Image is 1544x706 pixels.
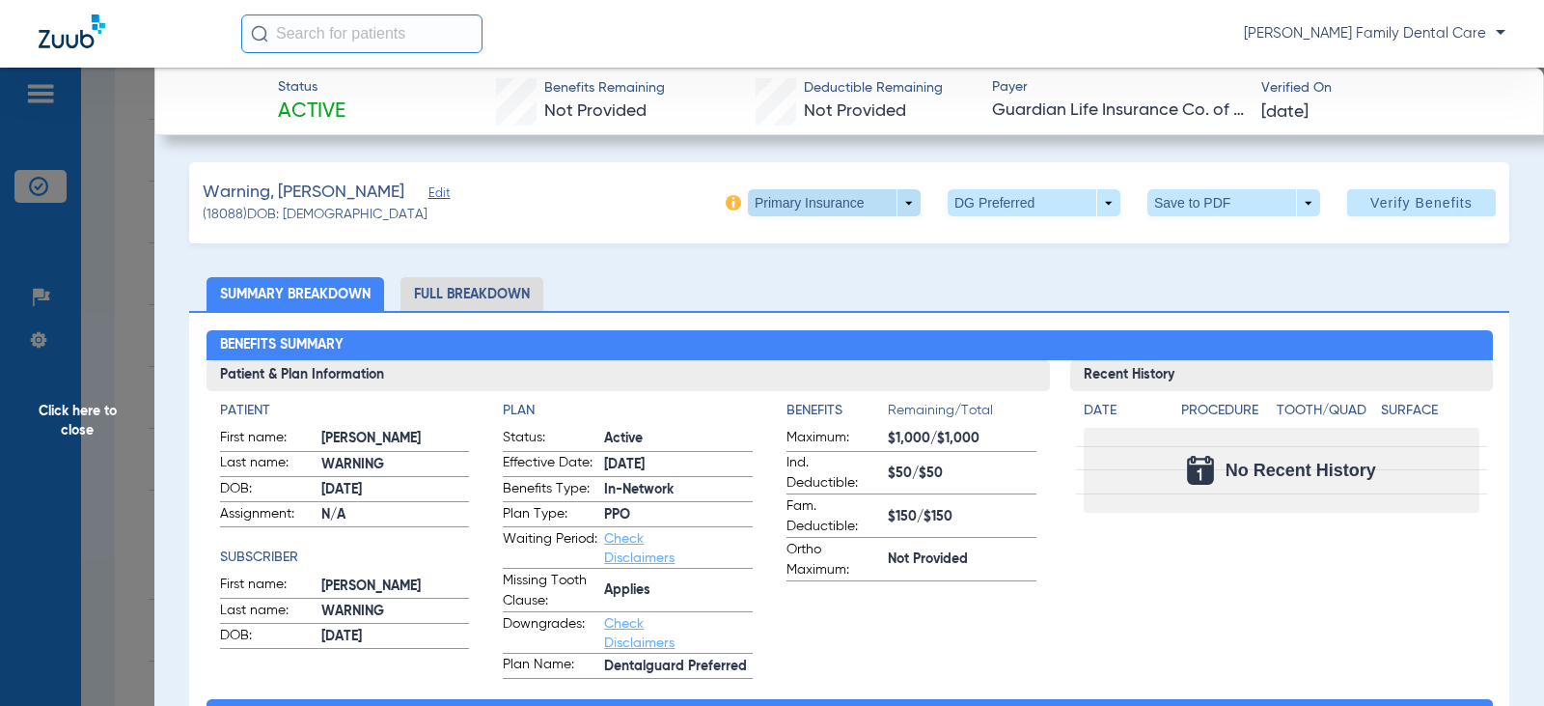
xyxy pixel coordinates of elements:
span: Not Provided [544,102,647,120]
span: Deductible Remaining [804,78,943,99]
app-breakdown-title: Benefits [786,401,888,428]
a: Check Disclaimers [604,617,675,650]
span: (18088) DOB: [DEMOGRAPHIC_DATA] [203,205,427,225]
h3: Patient & Plan Information [207,360,1051,391]
span: Ind. Deductible: [786,453,881,494]
span: In-Network [604,480,753,500]
span: Maximum: [786,428,881,451]
input: Search for patients [241,14,482,53]
span: [PERSON_NAME] [321,577,470,597]
span: DOB: [220,626,315,649]
span: N/A [321,505,470,525]
h4: Procedure [1181,401,1269,421]
button: Primary Insurance [748,189,921,216]
h4: Surface [1381,401,1478,421]
h4: Patient [220,401,470,421]
h4: Tooth/Quad [1277,401,1374,421]
span: Benefits Type: [503,479,597,502]
span: WARNING [321,602,470,622]
span: Effective Date: [503,453,597,476]
h4: Plan [503,401,753,421]
h4: Benefits [786,401,888,421]
span: Active [278,99,345,126]
img: Calendar [1187,456,1214,485]
span: PPO [604,505,753,525]
span: Edit [428,186,446,205]
span: Missing Tooth Clause: [503,571,597,611]
span: [DATE] [604,455,753,475]
span: Downgrades: [503,614,597,653]
span: [DATE] [321,480,470,500]
span: First name: [220,575,315,598]
span: Dentalguard Preferred [604,657,753,677]
span: Payer [992,77,1244,98]
app-breakdown-title: Tooth/Quad [1277,401,1374,428]
span: WARNING [321,455,470,475]
img: Zuub Logo [39,14,105,48]
h3: Recent History [1070,360,1492,391]
span: Ortho Maximum: [786,540,881,580]
span: Status: [503,428,597,451]
span: Plan Name: [503,655,597,678]
span: Guardian Life Insurance Co. of America [992,99,1244,123]
span: Assignment: [220,504,315,527]
span: Fam. Deductible: [786,496,881,537]
span: [DATE] [321,627,470,647]
span: Last name: [220,453,315,476]
app-breakdown-title: Procedure [1181,401,1269,428]
button: Verify Benefits [1347,189,1496,216]
img: info-icon [726,195,741,211]
span: [PERSON_NAME] Family Dental Care [1244,24,1505,43]
a: Check Disclaimers [604,532,675,565]
span: Status [278,77,345,98]
h2: Benefits Summary [207,330,1493,361]
span: Benefits Remaining [544,78,665,99]
span: Verify Benefits [1370,195,1473,211]
span: [DATE] [1261,100,1309,125]
button: Save to PDF [1147,189,1320,216]
span: Warning, [PERSON_NAME] [203,181,404,205]
span: Remaining/Total [888,401,1036,428]
button: DG Preferred [948,189,1120,216]
span: First name: [220,428,315,451]
span: $150/$150 [888,507,1036,527]
li: Summary Breakdown [207,277,384,311]
span: No Recent History [1226,461,1376,480]
app-breakdown-title: Date [1084,401,1165,428]
span: Active [604,429,753,449]
span: Not Provided [888,550,1036,570]
span: Applies [604,580,753,601]
img: Search Icon [251,25,268,42]
span: Plan Type: [503,504,597,527]
span: DOB: [220,479,315,502]
app-breakdown-title: Surface [1381,401,1478,428]
h4: Subscriber [220,548,470,568]
span: $50/$50 [888,464,1036,484]
li: Full Breakdown [400,277,543,311]
span: Last name: [220,601,315,624]
h4: Date [1084,401,1165,421]
span: Not Provided [804,102,906,120]
span: Verified On [1261,78,1513,99]
span: [PERSON_NAME] [321,429,470,449]
span: Waiting Period: [503,529,597,568]
span: $1,000/$1,000 [888,429,1036,449]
